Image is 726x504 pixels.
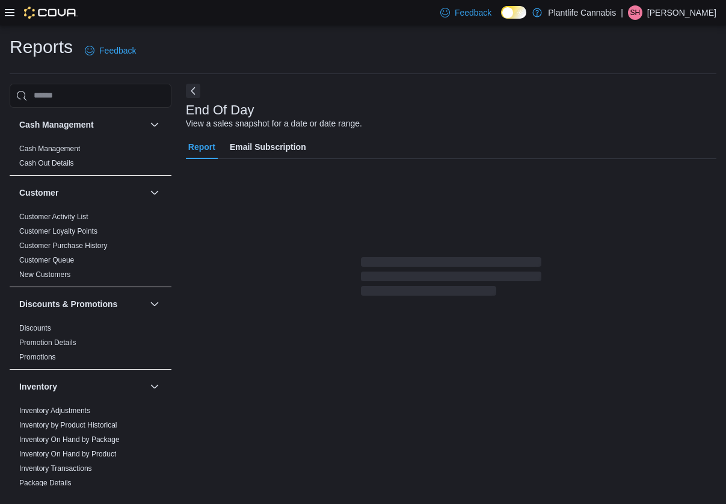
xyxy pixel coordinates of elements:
a: Cash Management [19,145,80,153]
a: Customer Queue [19,256,74,264]
span: SH [630,5,641,20]
div: Sarah Haight [628,5,642,20]
span: Inventory On Hand by Package [19,435,120,444]
h3: End Of Day [186,103,254,117]
a: Feedback [80,39,141,63]
h3: Discounts & Promotions [19,298,117,310]
button: Inventory [147,379,162,394]
a: Inventory On Hand by Product [19,450,116,458]
span: Promotions [19,352,56,362]
button: Cash Management [19,119,145,131]
a: Inventory by Product Historical [19,421,117,429]
button: Customer [147,185,162,200]
a: Customer Purchase History [19,241,108,250]
a: Customer Activity List [19,213,88,221]
span: Email Subscription [230,135,306,159]
button: Cash Management [147,117,162,132]
a: New Customers [19,270,70,279]
span: Report [188,135,215,159]
p: [PERSON_NAME] [647,5,716,20]
span: Customer Loyalty Points [19,226,97,236]
button: Inventory [19,381,145,393]
a: Cash Out Details [19,159,74,167]
a: Inventory On Hand by Package [19,435,120,444]
span: Loading [361,260,541,298]
span: Discounts [19,323,51,333]
span: Cash Out Details [19,158,74,168]
span: Feedback [455,7,491,19]
a: Discounts [19,324,51,332]
a: Inventory Transactions [19,464,92,473]
button: Discounts & Promotions [147,297,162,311]
a: Inventory Adjustments [19,406,90,415]
div: Discounts & Promotions [10,321,171,369]
span: Feedback [99,45,136,57]
span: Inventory Transactions [19,464,92,473]
p: Plantlife Cannabis [548,5,616,20]
a: Feedback [435,1,496,25]
p: | [621,5,623,20]
button: Customer [19,187,145,199]
img: Cova [24,7,78,19]
a: Promotions [19,353,56,361]
div: Customer [10,210,171,287]
h3: Cash Management [19,119,94,131]
span: Inventory Adjustments [19,406,90,415]
input: Dark Mode [501,6,526,19]
div: Cash Management [10,142,171,175]
h3: Customer [19,187,58,199]
button: Next [186,84,200,98]
div: View a sales snapshot for a date or date range. [186,117,362,130]
a: Promotion Details [19,338,76,347]
button: Discounts & Promotions [19,298,145,310]
span: Inventory by Product Historical [19,420,117,430]
a: Package Details [19,479,72,487]
span: Customer Queue [19,255,74,265]
a: Customer Loyalty Points [19,227,97,235]
h1: Reports [10,35,73,59]
h3: Inventory [19,381,57,393]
